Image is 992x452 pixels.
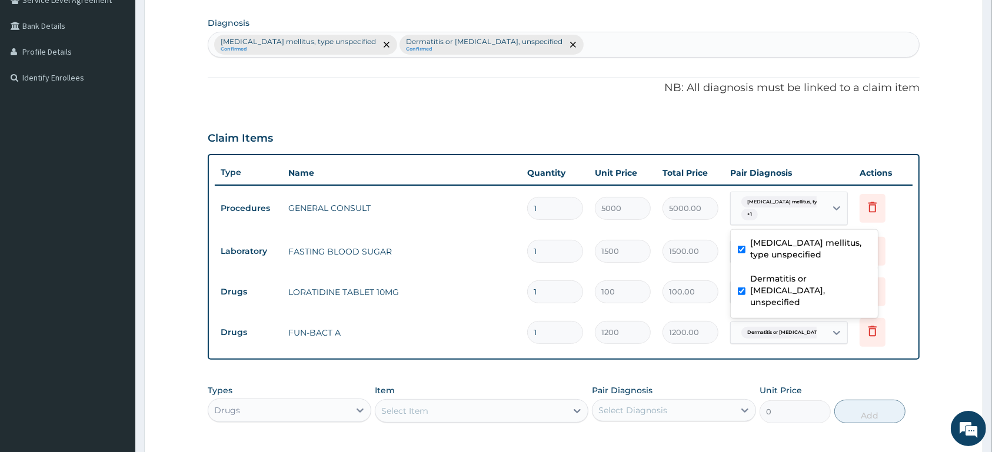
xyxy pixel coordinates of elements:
[406,46,562,52] small: Confirmed
[208,132,273,145] h3: Claim Items
[68,148,162,267] span: We're online!
[750,237,871,260] label: [MEDICAL_DATA] mellitus, type unspecified
[208,17,249,29] label: Diagnosis
[22,59,48,88] img: d_794563401_company_1708531726252_794563401
[208,386,232,396] label: Types
[750,273,871,308] label: Dermatitis or [MEDICAL_DATA], unspecified
[282,196,521,220] td: GENERAL CONSULT
[215,322,282,343] td: Drugs
[834,400,906,423] button: Add
[193,6,221,34] div: Minimize live chat window
[221,46,376,52] small: Confirmed
[215,162,282,183] th: Type
[61,66,198,81] div: Chat with us now
[375,384,395,396] label: Item
[282,321,521,344] td: FUN-BACT A
[208,81,920,96] p: NB: All diagnosis must be linked to a claim item
[592,384,653,396] label: Pair Diagnosis
[215,197,282,219] td: Procedures
[214,404,240,416] div: Drugs
[282,280,521,304] td: LORATIDINE TABLET 10MG
[282,161,521,185] th: Name
[282,240,521,263] td: FASTING BLOOD SUGAR
[221,37,376,46] p: [MEDICAL_DATA] mellitus, type unspecified
[741,196,851,208] span: [MEDICAL_DATA] mellitus, type unspec...
[741,327,854,339] span: Dermatitis or [MEDICAL_DATA], unspecif...
[381,39,392,50] span: remove selection option
[215,240,282,262] td: Laboratory
[381,405,428,417] div: Select Item
[657,161,724,185] th: Total Price
[568,39,578,50] span: remove selection option
[521,161,589,185] th: Quantity
[406,37,562,46] p: Dermatitis or [MEDICAL_DATA], unspecified
[598,404,667,416] div: Select Diagnosis
[6,321,224,362] textarea: Type your message and hit 'Enter'
[215,281,282,303] td: Drugs
[741,209,758,220] span: + 1
[760,384,802,396] label: Unit Price
[724,161,854,185] th: Pair Diagnosis
[854,161,913,185] th: Actions
[589,161,657,185] th: Unit Price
